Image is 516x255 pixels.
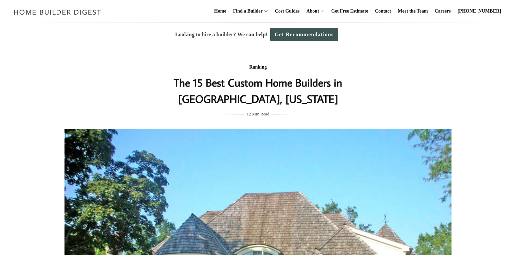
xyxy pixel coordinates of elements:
h1: The 15 Best Custom Home Builders in [GEOGRAPHIC_DATA], [US_STATE] [123,74,393,107]
a: About [303,0,319,22]
a: Contact [372,0,393,22]
a: Ranking [249,65,266,70]
a: Careers [432,0,454,22]
img: Home Builder Digest [11,5,104,19]
a: Get Recommendations [270,28,338,41]
a: [PHONE_NUMBER] [455,0,504,22]
a: Cost Guides [272,0,302,22]
a: Meet the Team [395,0,431,22]
a: Get Free Estimate [329,0,371,22]
a: Home [211,0,229,22]
span: 12 Min Read [247,110,270,118]
a: Find a Builder [231,0,263,22]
